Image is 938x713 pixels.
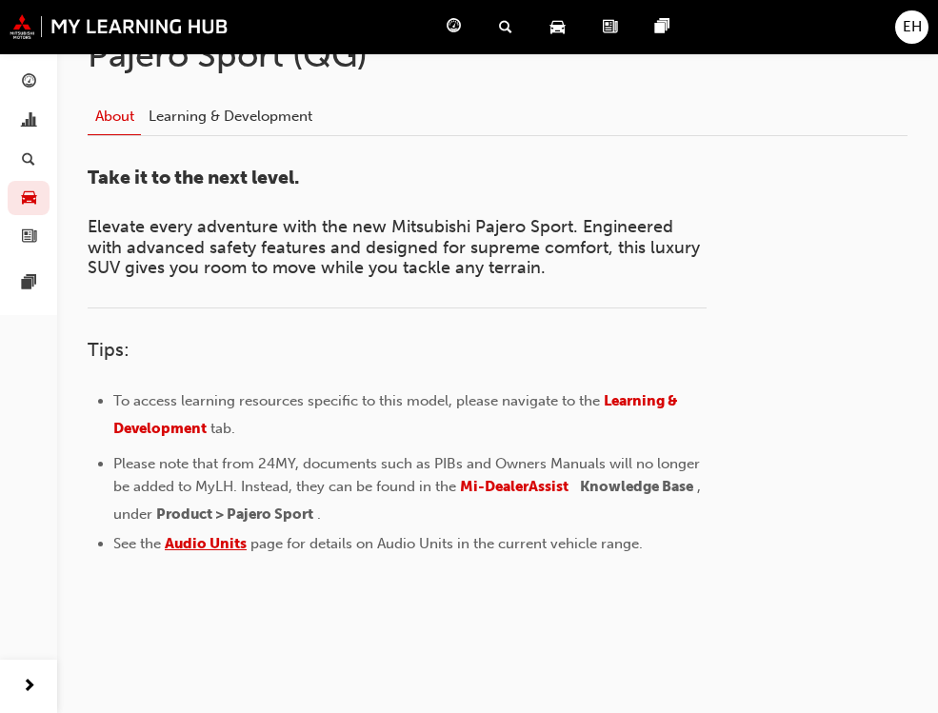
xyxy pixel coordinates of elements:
[22,228,36,246] span: news-icon
[22,275,36,292] span: pages-icon
[535,8,588,47] a: car-icon
[113,478,705,523] span: , under
[88,34,908,76] h1: Pajero Sport (QG)
[588,8,640,47] a: news-icon
[317,505,321,523] span: .
[165,535,247,552] a: Audio Units
[10,14,229,39] img: mmal
[499,15,512,39] span: search-icon
[640,8,692,47] a: pages-icon
[447,15,461,39] span: guage-icon
[156,505,313,523] span: Product > Pajero Sport
[113,455,704,495] span: Please note that from 24MY, documents such as PIBs and Owners Manuals will no longer be added to ...
[141,98,319,134] a: Learning & Development
[88,216,705,278] span: Elevate every adventure with the new Mitsubishi Pajero Sport. Engineered with advanced safety fea...
[550,15,565,39] span: car-icon
[88,98,141,135] a: About
[580,478,693,495] span: Knowledge Base
[484,8,535,47] a: search-icon
[903,16,922,38] span: EH
[603,15,617,39] span: news-icon
[655,15,669,39] span: pages-icon
[250,535,643,552] span: page for details on Audio Units in the current vehicle range.
[460,478,569,495] a: Mi-DealerAssist
[431,8,484,47] a: guage-icon
[113,392,600,409] span: To access learning resources specific to this model, please navigate to the
[22,190,36,208] span: car-icon
[88,339,130,361] span: Tips:
[210,420,235,437] span: tab.
[22,74,36,91] span: guage-icon
[22,675,36,699] span: next-icon
[88,167,299,188] span: Take it to the next level.
[895,10,928,44] button: EH
[22,113,36,130] span: chart-icon
[113,535,161,552] span: See the
[22,151,35,168] span: search-icon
